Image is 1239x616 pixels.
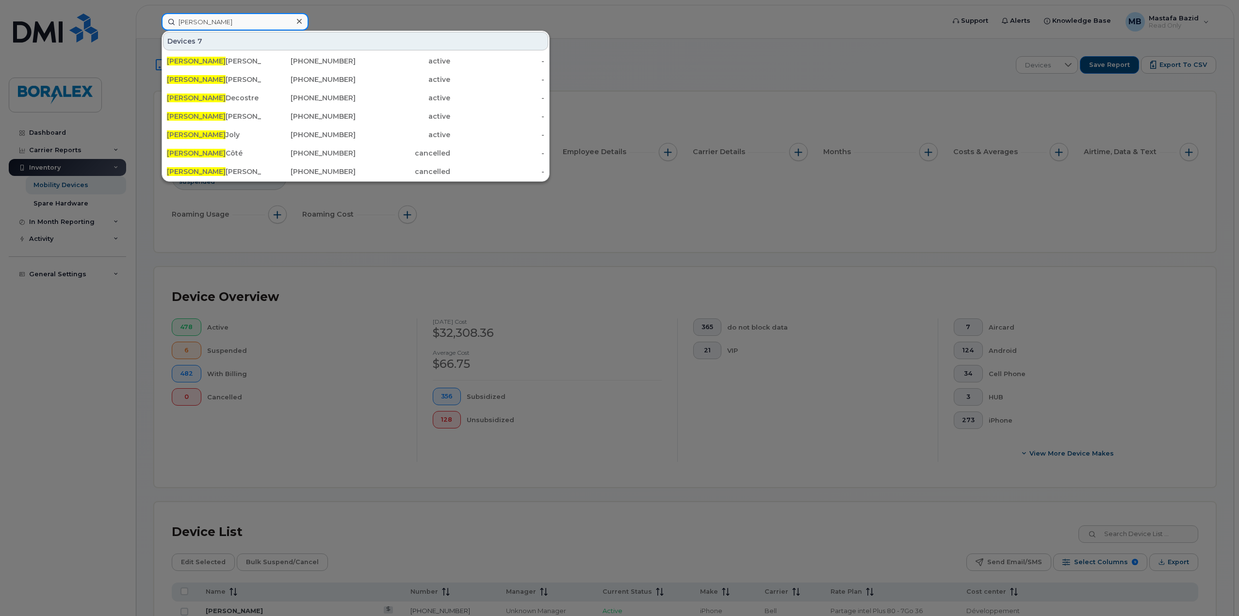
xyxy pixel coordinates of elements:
[356,93,450,103] div: active
[261,75,356,84] div: [PHONE_NUMBER]
[167,112,226,121] span: [PERSON_NAME]
[261,93,356,103] div: [PHONE_NUMBER]
[261,167,356,176] div: [PHONE_NUMBER]
[163,52,548,70] a: [PERSON_NAME][PERSON_NAME][PHONE_NUMBER]active-
[163,71,548,88] a: [PERSON_NAME][PERSON_NAME][PHONE_NUMBER]active-
[450,93,545,103] div: -
[450,167,545,176] div: -
[163,108,548,125] a: [PERSON_NAME][PERSON_NAME][PHONE_NUMBER]active-
[450,130,545,140] div: -
[167,56,261,66] div: [PERSON_NAME]
[163,163,548,180] a: [PERSON_NAME][PERSON_NAME][PHONE_NUMBER]cancelled-
[167,167,226,176] span: [PERSON_NAME]
[356,111,450,121] div: active
[167,75,261,84] div: [PERSON_NAME]
[450,56,545,66] div: -
[167,149,226,158] span: [PERSON_NAME]
[450,111,545,121] div: -
[163,126,548,143] a: [PERSON_NAME]Joly[PHONE_NUMBER]active-
[261,111,356,121] div: [PHONE_NUMBER]
[167,130,261,140] div: Joly
[163,144,548,162] a: [PERSON_NAME]Côté[PHONE_NUMBER]cancelled-
[163,89,548,107] a: [PERSON_NAME]Decostre[PHONE_NUMBER]active-
[167,130,226,139] span: [PERSON_NAME]
[167,75,226,84] span: [PERSON_NAME]
[197,36,202,46] span: 7
[450,148,545,158] div: -
[163,32,548,50] div: Devices
[167,167,261,176] div: [PERSON_NAME]
[261,130,356,140] div: [PHONE_NUMBER]
[167,94,226,102] span: [PERSON_NAME]
[261,148,356,158] div: [PHONE_NUMBER]
[356,56,450,66] div: active
[167,111,261,121] div: [PERSON_NAME]
[450,75,545,84] div: -
[261,56,356,66] div: [PHONE_NUMBER]
[167,148,261,158] div: Côté
[356,167,450,176] div: cancelled
[167,57,226,65] span: [PERSON_NAME]
[356,130,450,140] div: active
[356,75,450,84] div: active
[356,148,450,158] div: cancelled
[167,93,261,103] div: Decostre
